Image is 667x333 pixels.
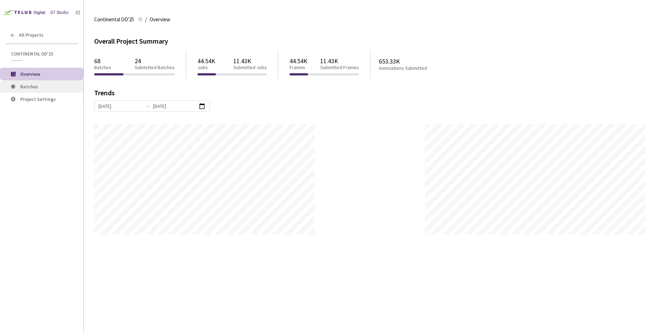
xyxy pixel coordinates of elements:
[94,36,657,46] div: Overall Project Summary
[233,65,267,71] p: Submitted Jobs
[20,71,40,77] span: Overview
[135,65,175,71] p: Submitted Batches
[290,57,307,65] p: 44.54K
[320,57,359,65] p: 11.43K
[145,15,147,24] li: /
[145,103,150,109] span: swap-right
[150,15,170,24] span: Overview
[94,89,647,101] div: Trends
[379,65,454,71] p: Annotations Submitted
[153,102,197,110] input: End date
[94,65,111,71] p: Batches
[11,51,74,57] span: Continental OD'25
[20,83,38,90] span: Batches
[98,102,142,110] input: Start date
[233,57,267,65] p: 11.43K
[197,65,215,71] p: Jobs
[379,58,454,65] p: 653.33K
[94,15,134,24] span: Continental OD'25
[135,57,175,65] p: 24
[94,57,111,65] p: 68
[197,57,215,65] p: 44.54K
[145,103,150,109] span: to
[19,32,44,38] span: All Projects
[290,65,307,71] p: Frames
[20,96,56,102] span: Project Settings
[320,65,359,71] p: Submitted Frames
[50,9,69,16] div: GT Studio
